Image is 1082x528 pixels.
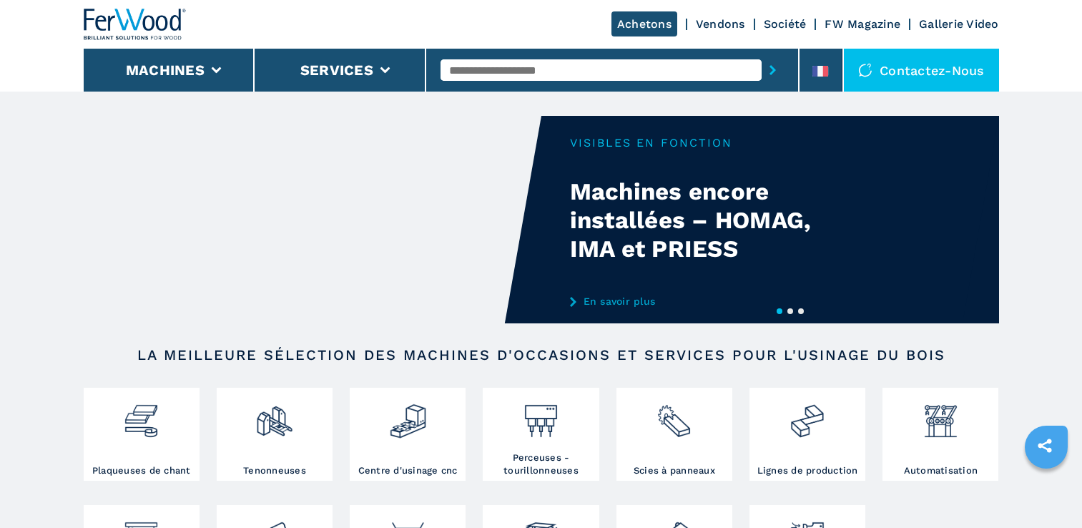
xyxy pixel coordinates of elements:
img: Contactez-nous [858,63,872,77]
video: Your browser does not support the video tag. [84,116,541,323]
img: linee_di_produzione_2.png [788,391,826,440]
h3: Lignes de production [757,464,858,477]
h3: Scies à panneaux [634,464,715,477]
a: Tenonneuses [217,388,333,481]
img: bordatrici_1.png [122,391,160,440]
h3: Automatisation [904,464,978,477]
button: submit-button [762,54,784,87]
h3: Perceuses - tourillonneuses [486,451,595,477]
img: foratrici_inseritrici_2.png [522,391,560,440]
a: En savoir plus [570,295,850,307]
h2: LA MEILLEURE SÉLECTION DES MACHINES D'OCCASIONS ET SERVICES POUR L'USINAGE DU BOIS [129,346,953,363]
a: Société [764,17,807,31]
img: centro_di_lavoro_cnc_2.png [389,391,427,440]
a: Scies à panneaux [616,388,732,481]
h3: Tenonneuses [243,464,306,477]
img: sezionatrici_2.png [655,391,693,440]
a: Vendons [696,17,745,31]
button: 3 [798,308,804,314]
button: 1 [777,308,782,314]
img: automazione.png [922,391,960,440]
img: squadratrici_2.png [255,391,293,440]
button: Services [300,62,373,79]
a: FW Magazine [825,17,900,31]
a: Gallerie Video [919,17,999,31]
a: Centre d'usinage cnc [350,388,466,481]
a: Plaqueuses de chant [84,388,200,481]
img: Ferwood [84,9,187,40]
a: Lignes de production [749,388,865,481]
a: Automatisation [882,388,998,481]
button: 2 [787,308,793,314]
h3: Plaqueuses de chant [92,464,191,477]
a: Achetons [611,11,677,36]
a: Perceuses - tourillonneuses [483,388,599,481]
a: sharethis [1027,428,1063,464]
div: Contactez-nous [844,49,999,92]
button: Machines [126,62,205,79]
h3: Centre d'usinage cnc [358,464,458,477]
